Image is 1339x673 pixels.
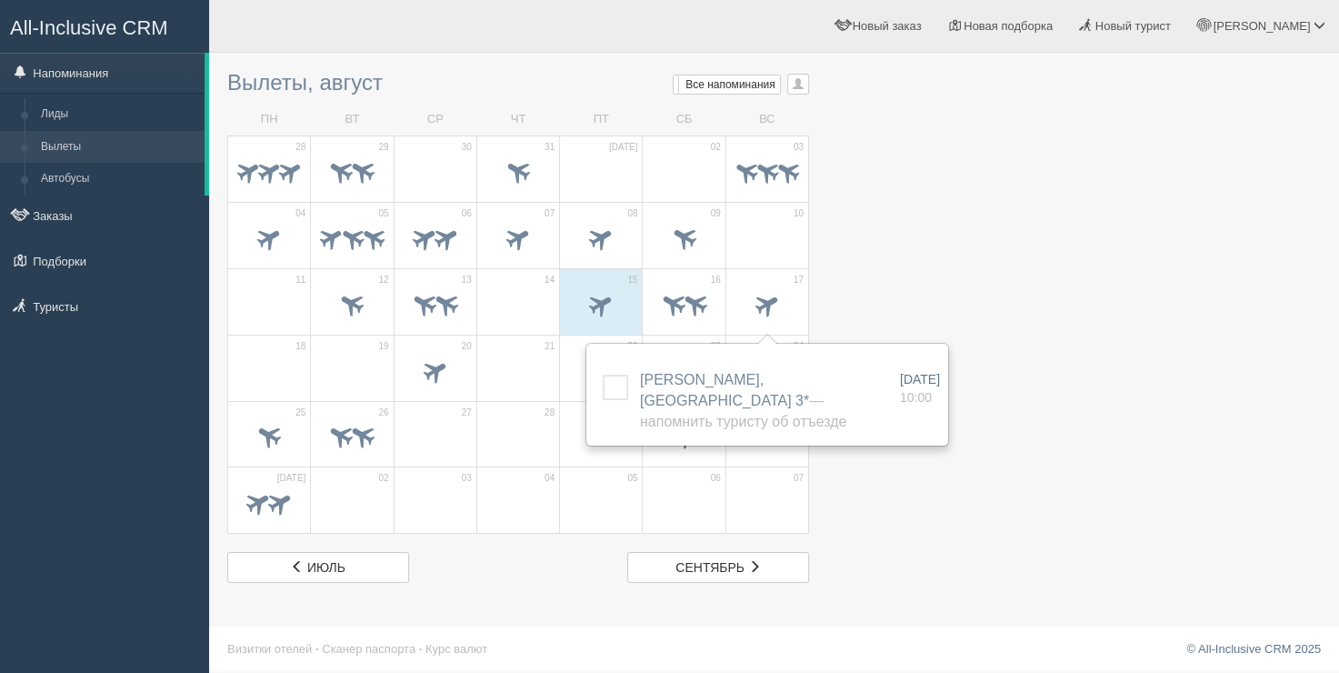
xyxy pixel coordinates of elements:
[10,16,168,39] span: All-Inclusive CRM
[545,207,555,220] span: 07
[900,390,932,405] span: 10:00
[711,207,721,220] span: 09
[1186,642,1321,656] a: © All-Inclusive CRM 2025
[627,472,637,485] span: 05
[640,393,846,429] span: — Напомнить туристу об отъезде
[295,141,305,154] span: 28
[545,141,555,154] span: 31
[964,19,1053,33] span: Новая подборка
[33,98,205,131] a: Лиды
[643,104,725,136] td: СБ
[311,104,394,136] td: ВТ
[794,274,804,286] span: 17
[1095,19,1171,33] span: Новый турист
[545,274,555,286] span: 14
[545,407,555,419] span: 28
[900,370,940,407] a: [DATE] 10:00
[794,340,804,353] span: 24
[462,141,472,154] span: 30
[425,642,487,656] a: Курс валют
[900,372,940,387] span: [DATE]
[419,642,423,656] span: ·
[378,407,388,419] span: 26
[725,104,808,136] td: ВС
[711,141,721,154] span: 02
[545,340,555,353] span: 21
[462,274,472,286] span: 13
[794,141,804,154] span: 03
[277,472,305,485] span: [DATE]
[560,104,643,136] td: ПТ
[378,340,388,353] span: 19
[378,472,388,485] span: 02
[228,104,311,136] td: ПН
[227,552,409,583] a: июль
[322,642,415,656] a: Сканер паспорта
[295,340,305,353] span: 18
[394,104,476,136] td: СР
[627,340,637,353] span: 22
[640,372,846,429] span: [PERSON_NAME], [GEOGRAPHIC_DATA] 3*
[609,141,637,154] span: [DATE]
[462,472,472,485] span: 03
[315,642,319,656] span: ·
[462,207,472,220] span: 06
[794,472,804,485] span: 07
[545,472,555,485] span: 04
[295,207,305,220] span: 04
[627,207,637,220] span: 08
[627,274,637,286] span: 15
[462,407,472,419] span: 27
[627,552,809,583] a: сентябрь
[295,274,305,286] span: 11
[853,19,922,33] span: Новый заказ
[640,372,846,429] a: [PERSON_NAME], [GEOGRAPHIC_DATA] 3*— Напомнить туристу об отъезде
[476,104,559,136] td: ЧТ
[711,472,721,485] span: 06
[227,71,809,95] h3: Вылеты, август
[1213,19,1310,33] span: [PERSON_NAME]
[462,340,472,353] span: 20
[711,340,721,353] span: 23
[33,163,205,196] a: Автобусы
[307,560,345,575] span: июль
[227,642,312,656] a: Визитки отелей
[295,407,305,419] span: 25
[378,274,388,286] span: 12
[33,131,205,164] a: Вылеты
[685,78,775,91] span: Все напоминания
[1,1,208,51] a: All-Inclusive CRM
[378,207,388,220] span: 05
[711,274,721,286] span: 16
[794,207,804,220] span: 10
[378,141,388,154] span: 29
[675,560,744,575] span: сентябрь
